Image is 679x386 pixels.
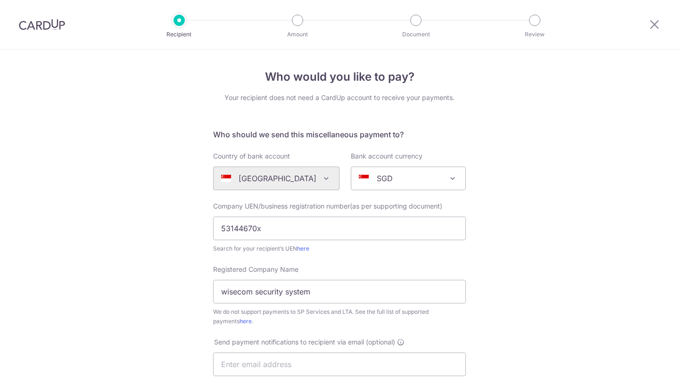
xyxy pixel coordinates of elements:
[351,167,466,190] span: SGD
[214,337,395,347] span: Send payment notifications to recipient via email (optional)
[377,173,393,184] p: SGD
[213,151,290,161] label: Country of bank account
[297,245,309,252] a: here
[213,244,466,253] div: Search for your recipient’s UEN
[351,151,422,161] label: Bank account currency
[381,30,451,39] p: Document
[213,307,466,326] div: We do not support payments to SP Services and LTA. See the full list of supported payments .
[213,265,298,273] span: Registered Company Name
[213,352,466,376] input: Enter email address
[213,202,442,210] span: Company UEN/business registration number(as per supporting document)
[213,129,466,140] h5: Who should we send this miscellaneous payment to?
[213,68,466,85] h4: Who would you like to pay?
[240,318,252,325] a: here
[213,93,466,102] div: Your recipient does not need a CardUp account to receive your payments.
[144,30,214,39] p: Recipient
[263,30,332,39] p: Amount
[500,30,570,39] p: Review
[351,167,465,190] span: SGD
[19,19,65,30] img: CardUp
